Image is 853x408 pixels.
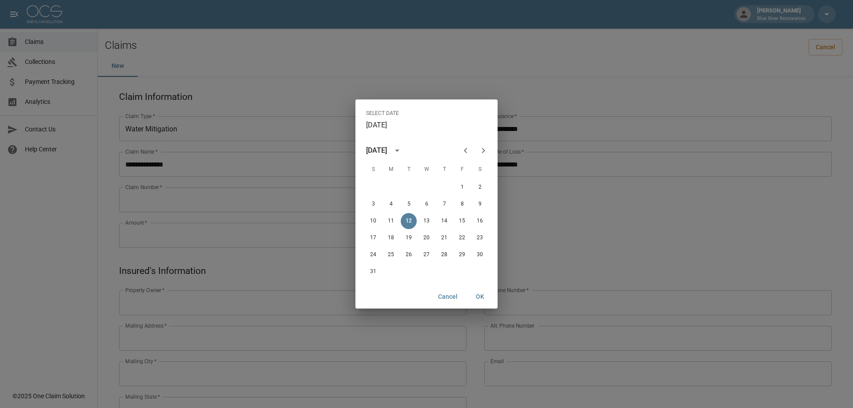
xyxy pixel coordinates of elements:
span: Tuesday [401,161,417,178]
button: 31 [365,264,381,280]
span: Sunday [365,161,381,178]
button: 15 [454,213,470,229]
div: [DATE] [366,145,387,156]
button: 28 [436,247,452,263]
span: Monday [383,161,399,178]
button: 3 [365,196,381,212]
button: 29 [454,247,470,263]
button: Cancel [434,289,462,305]
button: 7 [436,196,452,212]
span: Select date [366,107,399,121]
button: 26 [401,247,417,263]
h4: [DATE] [366,121,387,130]
button: 16 [472,213,488,229]
span: Thursday [436,161,452,178]
span: Saturday [472,161,488,178]
button: 10 [365,213,381,229]
button: OK [466,289,494,305]
button: 4 [383,196,399,212]
button: 19 [401,230,417,246]
button: 6 [419,196,434,212]
button: 20 [419,230,434,246]
button: 11 [383,213,399,229]
button: Next month [474,142,492,159]
button: Previous month [457,142,474,159]
button: 2 [472,179,488,195]
button: 18 [383,230,399,246]
button: 21 [436,230,452,246]
button: 13 [419,213,434,229]
button: 30 [472,247,488,263]
button: 24 [365,247,381,263]
button: calendar view is open, switch to year view [390,143,405,158]
span: Friday [454,161,470,178]
button: 8 [454,196,470,212]
button: 27 [419,247,434,263]
button: 25 [383,247,399,263]
button: 1 [454,179,470,195]
button: 14 [436,213,452,229]
button: 9 [472,196,488,212]
span: Wednesday [419,161,434,178]
button: 12 [401,213,417,229]
button: 17 [365,230,381,246]
button: 22 [454,230,470,246]
button: 5 [401,196,417,212]
button: 23 [472,230,488,246]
